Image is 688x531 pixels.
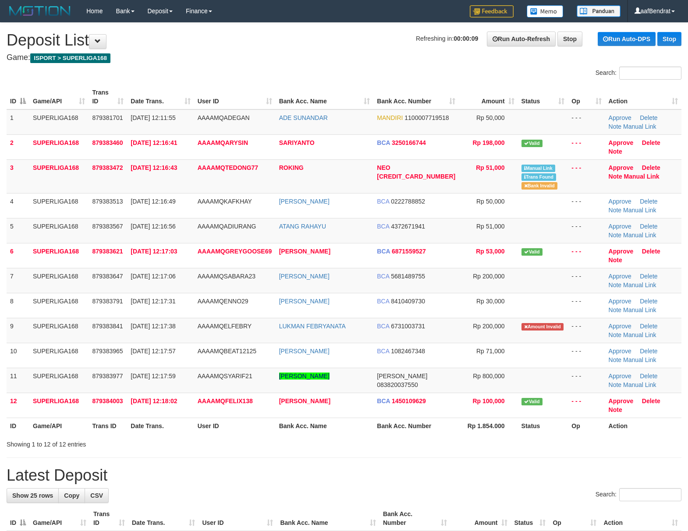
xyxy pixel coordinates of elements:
th: Game/API: activate to sort column ascending [29,506,90,531]
td: SUPERLIGA168 [29,218,89,243]
span: 879383977 [92,373,123,380]
span: 879383513 [92,198,123,205]
td: 9 [7,318,29,343]
a: Manual Link [623,281,656,288]
span: AAAAMQSABARA23 [198,273,255,280]
td: - - - [568,318,605,343]
span: AAAAMQENNO29 [198,298,248,305]
span: BCA [377,298,389,305]
img: Feedback.jpg [470,5,514,18]
span: Copy 4372671941 to clipboard [391,223,425,230]
td: SUPERLIGA168 [29,393,89,418]
td: - - - [568,243,605,268]
a: SARIYANTO [279,139,315,146]
a: Delete [642,248,660,255]
span: [DATE] 12:17:03 [131,248,177,255]
a: ADE SUNANDAR [279,114,328,121]
a: Manual Link [623,306,656,313]
span: 879383791 [92,298,123,305]
span: 879383460 [92,139,123,146]
td: SUPERLIGA168 [29,368,89,393]
span: Rp 50,000 [476,114,505,121]
td: SUPERLIGA168 [29,268,89,293]
span: Copy 6871559527 to clipboard [392,248,426,255]
span: BCA [377,139,390,146]
a: Stop [657,32,681,46]
a: [PERSON_NAME] [279,298,330,305]
td: SUPERLIGA168 [29,343,89,368]
span: Rp 51,000 [476,164,504,171]
th: User ID: activate to sort column ascending [199,506,277,531]
span: Manually Linked [521,165,555,172]
th: Amount: activate to sort column ascending [459,84,518,109]
td: SUPERLIGA168 [29,243,89,268]
span: AAAAMQADIURANG [198,223,256,230]
a: Note [609,148,622,155]
td: 7 [7,268,29,293]
span: [DATE] 12:16:41 [131,139,177,146]
span: Rp 100,000 [472,397,504,404]
span: Similar transaction found [521,173,557,181]
span: MANDIRI [377,114,403,121]
span: [DATE] 12:17:57 [131,348,175,355]
span: Bank is not match [521,182,557,190]
td: - - - [568,268,605,293]
td: SUPERLIGA168 [29,159,89,193]
span: AAAAMQTEDONG77 [198,164,258,171]
span: AAAAMQSYARIF21 [198,373,252,380]
span: [DATE] 12:17:06 [131,273,175,280]
td: 4 [7,193,29,218]
span: Valid transaction [521,398,543,405]
strong: 00:00:09 [454,35,478,42]
a: Manual Link [624,173,660,180]
span: 879383841 [92,323,123,330]
th: Date Trans.: activate to sort column ascending [128,506,199,531]
th: Bank Acc. Number [373,418,459,434]
span: 879383647 [92,273,123,280]
span: Show 25 rows [12,492,53,499]
span: Copy 8410409730 to clipboard [391,298,425,305]
span: Copy 1082467348 to clipboard [391,348,425,355]
td: - - - [568,293,605,318]
span: Copy [64,492,79,499]
span: Rp 53,000 [476,248,504,255]
a: Approve [609,198,631,205]
span: Rp 200,000 [473,273,504,280]
input: Search: [619,67,681,80]
span: Copy 1450109629 to clipboard [392,397,426,404]
th: Bank Acc. Number: activate to sort column ascending [379,506,450,531]
td: - - - [568,109,605,135]
th: User ID [194,418,276,434]
th: Amount: activate to sort column ascending [450,506,511,531]
th: Action: activate to sort column ascending [600,506,681,531]
th: Bank Acc. Name [276,418,374,434]
span: ISPORT > SUPERLIGA168 [30,53,110,63]
a: Approve [609,114,631,121]
img: Button%20Memo.svg [527,5,564,18]
a: Delete [640,223,657,230]
a: Approve [609,273,631,280]
h4: Game: [7,53,681,62]
h1: Latest Deposit [7,467,681,484]
span: Rp 800,000 [473,373,504,380]
a: Stop [557,32,582,46]
span: Amount is not matched [521,323,564,331]
a: Approve [609,164,634,171]
th: Game/API [29,418,89,434]
th: Op: activate to sort column ascending [549,506,600,531]
span: AAAAMQFELIX138 [198,397,253,404]
th: Action: activate to sort column ascending [605,84,681,109]
a: Note [609,232,622,239]
td: SUPERLIGA168 [29,134,89,159]
td: 3 [7,159,29,193]
td: - - - [568,343,605,368]
a: Delete [640,298,657,305]
a: Approve [609,248,634,255]
a: Manual Link [623,207,656,214]
a: Approve [609,139,634,146]
span: Rp 51,000 [476,223,505,230]
td: 11 [7,368,29,393]
span: Rp 71,000 [476,348,505,355]
span: Copy 1100007719518 to clipboard [404,114,449,121]
span: AAAAMQBEAT12125 [198,348,256,355]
